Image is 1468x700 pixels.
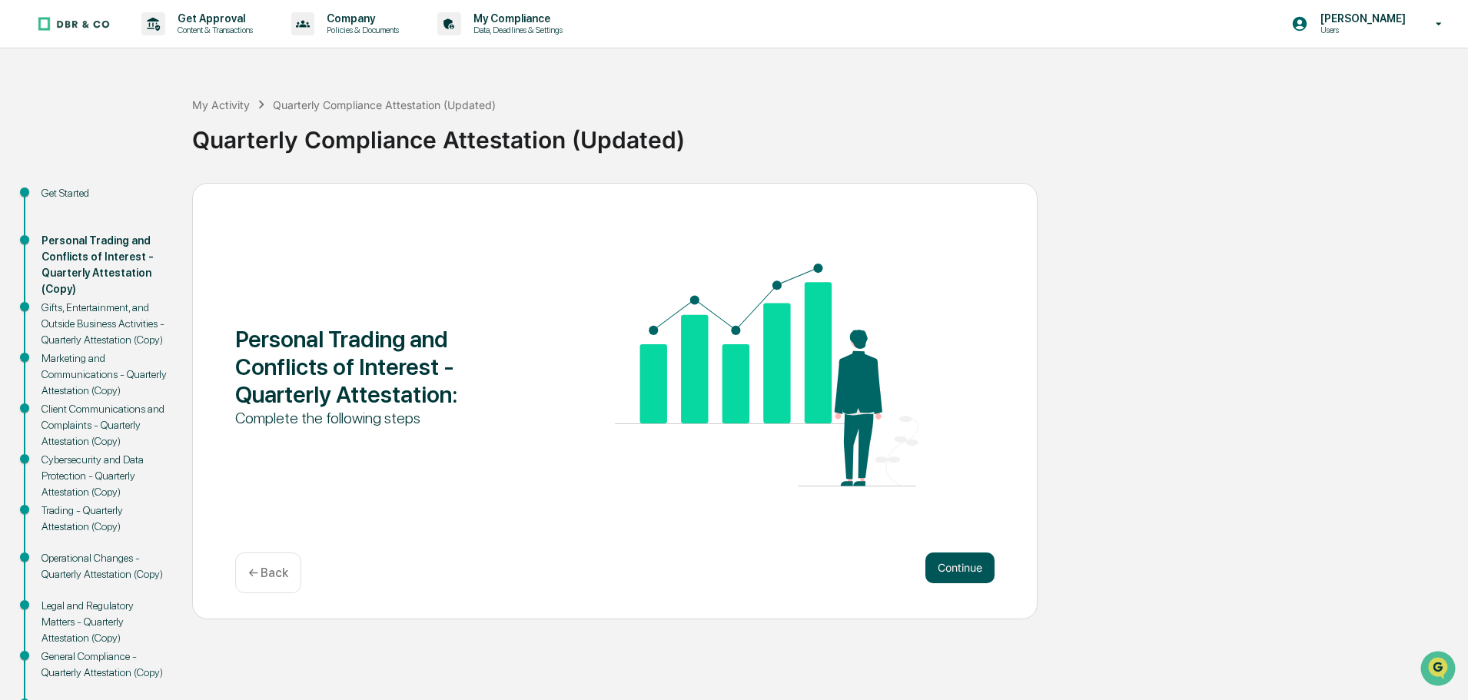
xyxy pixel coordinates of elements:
span: Attestations [127,194,191,209]
p: ← Back [248,566,288,580]
div: 🗄️ [111,195,124,207]
p: My Compliance [461,12,570,25]
a: 🗄️Attestations [105,187,197,215]
div: Start new chat [52,118,252,133]
div: 🔎 [15,224,28,237]
p: [PERSON_NAME] [1308,12,1413,25]
div: Personal Trading and Conflicts of Interest - Quarterly Attestation : [235,325,539,408]
p: Policies & Documents [314,25,407,35]
div: Gifts, Entertainment, and Outside Business Activities - Quarterly Attestation (Copy) [42,300,168,348]
p: Content & Transactions [165,25,261,35]
span: Pylon [153,260,186,272]
div: We're available if you need us! [52,133,194,145]
p: Users [1308,25,1413,35]
div: My Activity [192,98,250,111]
img: Personal Trading and Conflicts of Interest - Quarterly Attestation [615,264,918,486]
a: 🔎Data Lookup [9,217,103,244]
a: 🖐️Preclearance [9,187,105,215]
iframe: Open customer support [1419,649,1460,691]
div: Personal Trading and Conflicts of Interest - Quarterly Attestation (Copy) [42,233,168,297]
div: Marketing and Communications - Quarterly Attestation (Copy) [42,350,168,399]
div: Quarterly Compliance Attestation (Updated) [192,114,1460,154]
div: Client Communications and Complaints - Quarterly Attestation (Copy) [42,401,168,450]
p: Get Approval [165,12,261,25]
div: 🖐️ [15,195,28,207]
img: logo [37,16,111,32]
p: How can we help? [15,32,280,57]
span: Data Lookup [31,223,97,238]
a: Powered byPylon [108,260,186,272]
p: Company [314,12,407,25]
div: General Compliance - Quarterly Attestation (Copy) [42,649,168,681]
div: Legal and Regulatory Matters - Quarterly Attestation (Copy) [42,598,168,646]
div: Get Started [42,185,168,201]
p: Data, Deadlines & Settings [461,25,570,35]
img: 1746055101610-c473b297-6a78-478c-a979-82029cc54cd1 [15,118,43,145]
button: Start new chat [261,122,280,141]
div: Complete the following steps [235,408,539,428]
div: Trading - Quarterly Attestation (Copy) [42,503,168,535]
div: Cybersecurity and Data Protection - Quarterly Attestation (Copy) [42,452,168,500]
div: Operational Changes - Quarterly Attestation (Copy) [42,550,168,582]
span: Preclearance [31,194,99,209]
button: Continue [925,552,995,583]
div: Quarterly Compliance Attestation (Updated) [273,98,496,111]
